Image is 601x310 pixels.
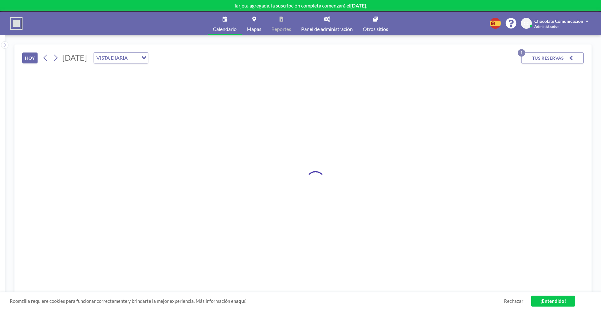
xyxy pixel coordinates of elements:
[95,54,129,62] span: VISTA DIARIA
[358,12,393,35] a: Otros sitios
[62,53,87,62] span: [DATE]
[518,49,525,57] p: 1
[350,2,366,8] b: [DATE]
[521,52,584,63] button: TUS RESERVAS1
[130,54,138,62] input: Search for option
[10,298,504,304] span: Roomzilla requiere cookies para funcionar correctamente y brindarte la mejor experiencia. Más inf...
[266,12,296,35] a: Reportes
[94,52,148,63] div: Search for option
[242,12,266,35] a: Mapas
[296,12,358,35] a: Panel de administración
[534,24,559,29] span: Administrador
[363,27,388,32] span: Otros sitios
[531,296,575,307] a: ¡Entendido!
[213,27,237,32] span: Calendario
[22,52,38,63] button: HOY
[504,298,523,304] a: Rechazar
[534,18,583,24] span: Chocolate Comunicación
[271,27,291,32] span: Reportes
[10,17,23,30] img: organization-logo
[301,27,353,32] span: Panel de administración
[524,21,529,26] span: CC
[247,27,261,32] span: Mapas
[208,12,242,35] a: Calendario
[236,298,246,304] a: aquí.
